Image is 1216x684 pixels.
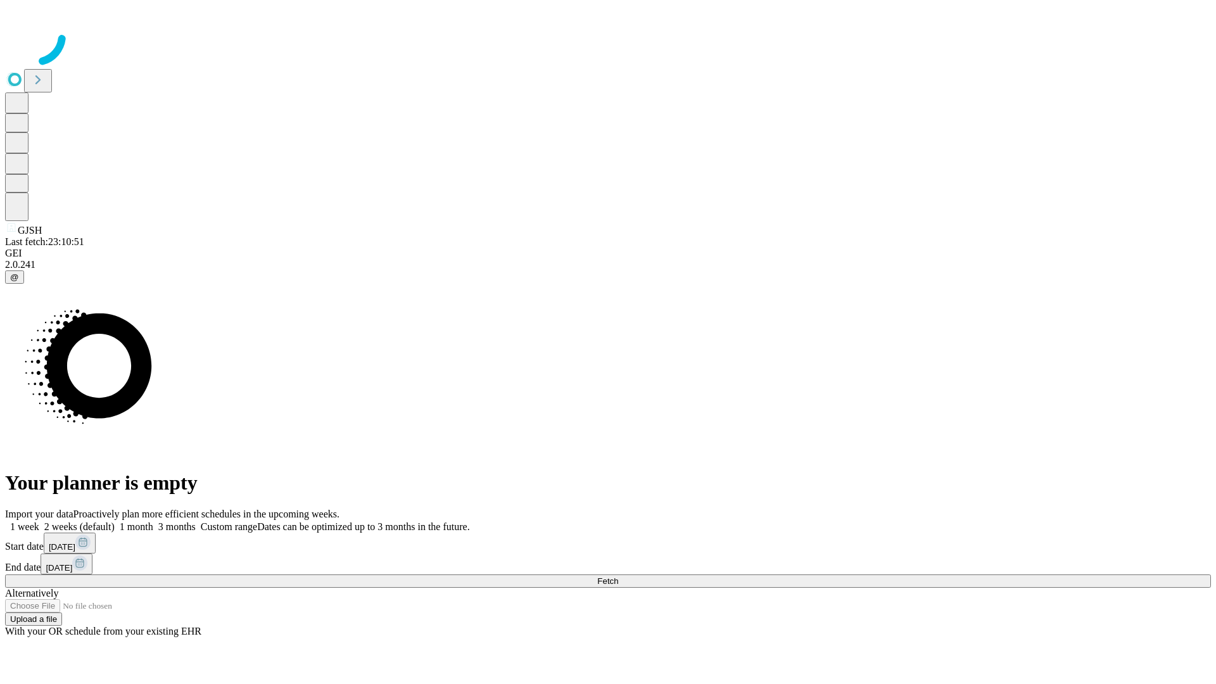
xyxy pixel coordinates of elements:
[49,542,75,552] span: [DATE]
[5,612,62,626] button: Upload a file
[5,471,1211,495] h1: Your planner is empty
[5,509,73,519] span: Import your data
[44,533,96,554] button: [DATE]
[597,576,618,586] span: Fetch
[41,554,92,574] button: [DATE]
[5,236,84,247] span: Last fetch: 23:10:51
[46,563,72,573] span: [DATE]
[5,533,1211,554] div: Start date
[158,521,196,532] span: 3 months
[5,259,1211,270] div: 2.0.241
[73,509,339,519] span: Proactively plan more efficient schedules in the upcoming weeks.
[5,248,1211,259] div: GEI
[18,225,42,236] span: GJSH
[5,588,58,598] span: Alternatively
[44,521,115,532] span: 2 weeks (default)
[201,521,257,532] span: Custom range
[5,626,201,636] span: With your OR schedule from your existing EHR
[5,574,1211,588] button: Fetch
[257,521,469,532] span: Dates can be optimized up to 3 months in the future.
[5,554,1211,574] div: End date
[120,521,153,532] span: 1 month
[10,521,39,532] span: 1 week
[5,270,24,284] button: @
[10,272,19,282] span: @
